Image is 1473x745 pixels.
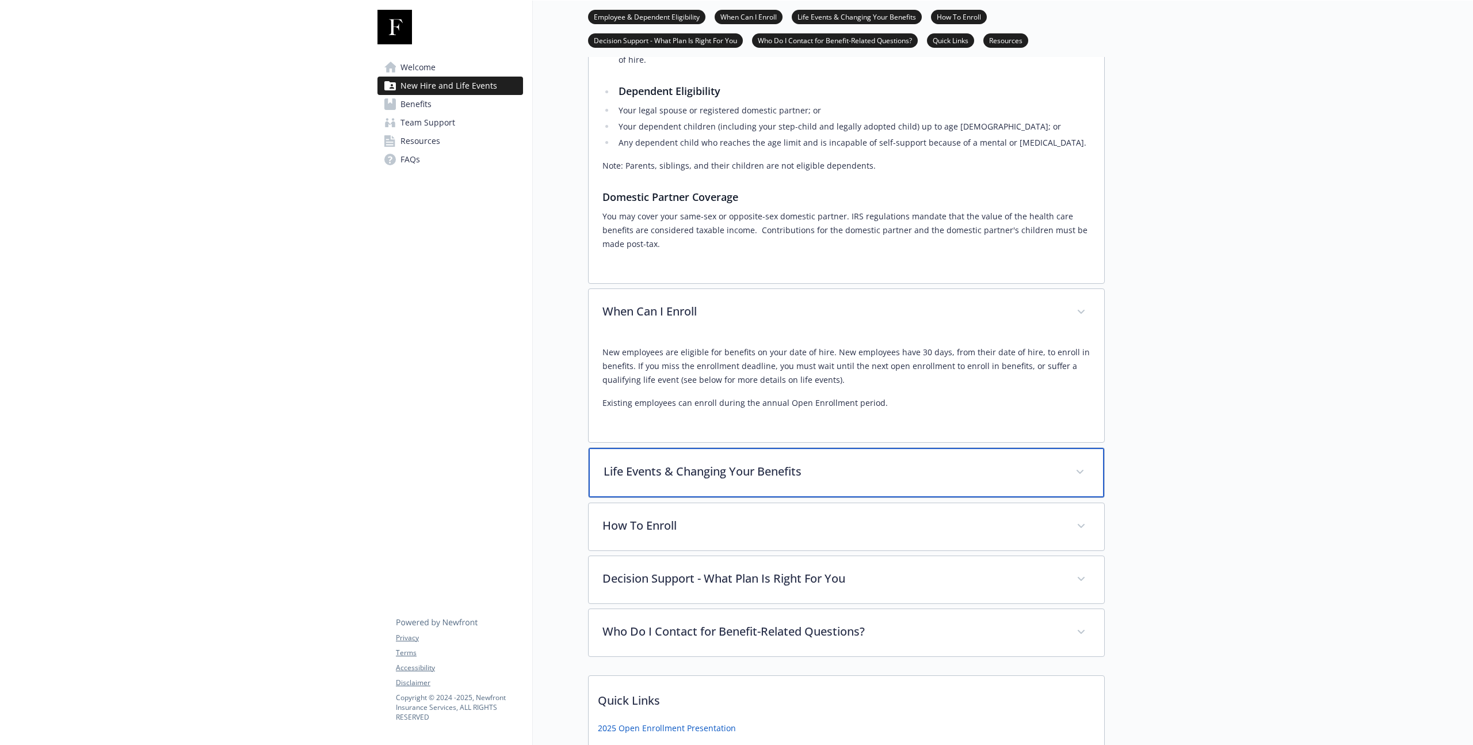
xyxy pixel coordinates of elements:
p: Life Events & Changing Your Benefits [604,463,1062,480]
div: Decision Support - What Plan Is Right For You [589,556,1104,603]
div: When Can I Enroll [589,289,1104,336]
a: Team Support [377,113,523,132]
span: Team Support [400,113,455,132]
span: Benefits [400,95,432,113]
a: When Can I Enroll [715,11,783,22]
a: Employee & Dependent Eligibility [588,11,705,22]
li: Your legal spouse or registered domestic partner; or [615,104,1090,117]
h3: Dependent Eligibility [619,83,1090,99]
span: FAQs [400,150,420,169]
a: Terms [396,648,522,658]
a: 2025 Open Enrollment Presentation [598,722,736,734]
p: Existing employees can enroll during the annual Open Enrollment period. [602,396,1090,410]
span: Resources [400,132,440,150]
li: Any dependent child who reaches the age limit and is incapable of self-support because of a menta... [615,136,1090,150]
span: Welcome [400,58,436,77]
a: FAQs [377,150,523,169]
p: Quick Links [589,676,1104,719]
a: Who Do I Contact for Benefit-Related Questions? [752,35,918,45]
a: Life Events & Changing Your Benefits [792,11,922,22]
p: New employees are eligible for benefits on your date of hire. New employees have 30 days, from th... [602,345,1090,387]
a: Disclaimer [396,678,522,688]
a: How To Enroll [931,11,987,22]
p: When Can I Enroll [602,303,1063,320]
p: Copyright © 2024 - 2025 , Newfront Insurance Services, ALL RIGHTS RESERVED [396,693,522,722]
div: How To Enroll [589,503,1104,550]
a: Decision Support - What Plan Is Right For You [588,35,743,45]
a: Benefits [377,95,523,113]
span: New Hire and Life Events [400,77,497,95]
a: Resources [377,132,523,150]
p: Decision Support - What Plan Is Right For You [602,570,1063,587]
a: Welcome [377,58,523,77]
a: Resources [983,35,1028,45]
p: You may cover your same-sex or opposite-sex domestic partner. IRS regulations mandate that the va... [602,210,1090,251]
h3: Domestic Partner Coverage [602,189,1090,205]
a: Quick Links [927,35,974,45]
div: Who Do I Contact for Benefit-Related Questions? [589,609,1104,656]
li: Your dependent children (including your step-child and legally adopted child) up to age [DEMOGRAP... [615,120,1090,134]
p: How To Enroll [602,517,1063,534]
div: When Can I Enroll [589,336,1104,442]
a: Privacy [396,633,522,643]
div: Life Events & Changing Your Benefits [589,448,1104,497]
p: Note: Parents, siblings, and their children are not eligible dependents. [602,159,1090,173]
p: Who Do I Contact for Benefit-Related Questions? [602,623,1063,640]
a: Accessibility [396,663,522,673]
a: New Hire and Life Events [377,77,523,95]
